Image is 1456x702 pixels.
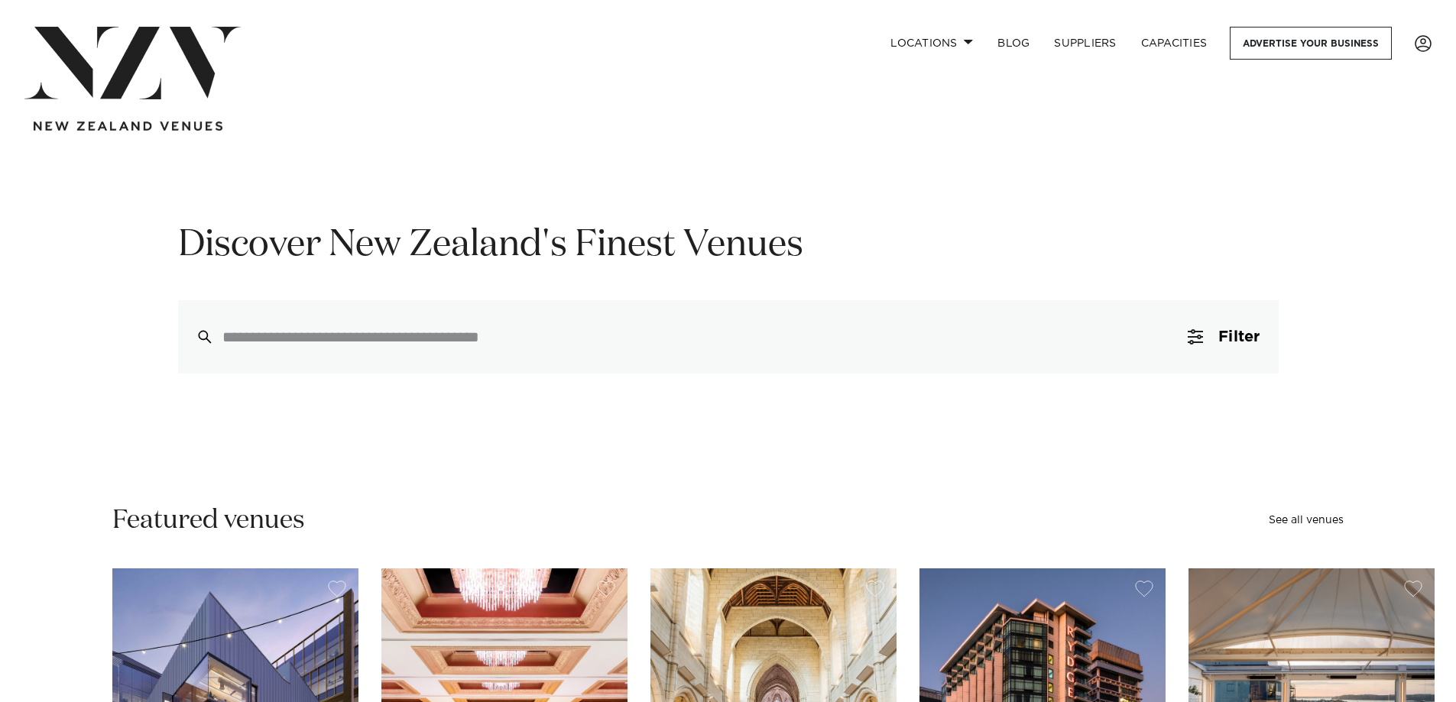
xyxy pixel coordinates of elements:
img: new-zealand-venues-text.png [34,121,222,131]
a: BLOG [985,27,1042,60]
span: Filter [1218,329,1260,345]
a: See all venues [1269,515,1344,526]
img: nzv-logo.png [24,27,241,99]
h1: Discover New Zealand's Finest Venues [178,222,1279,270]
h2: Featured venues [112,503,305,538]
a: Advertise your business [1230,27,1392,60]
a: Capacities [1129,27,1220,60]
button: Filter [1169,300,1278,374]
a: Locations [878,27,985,60]
a: SUPPLIERS [1042,27,1128,60]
